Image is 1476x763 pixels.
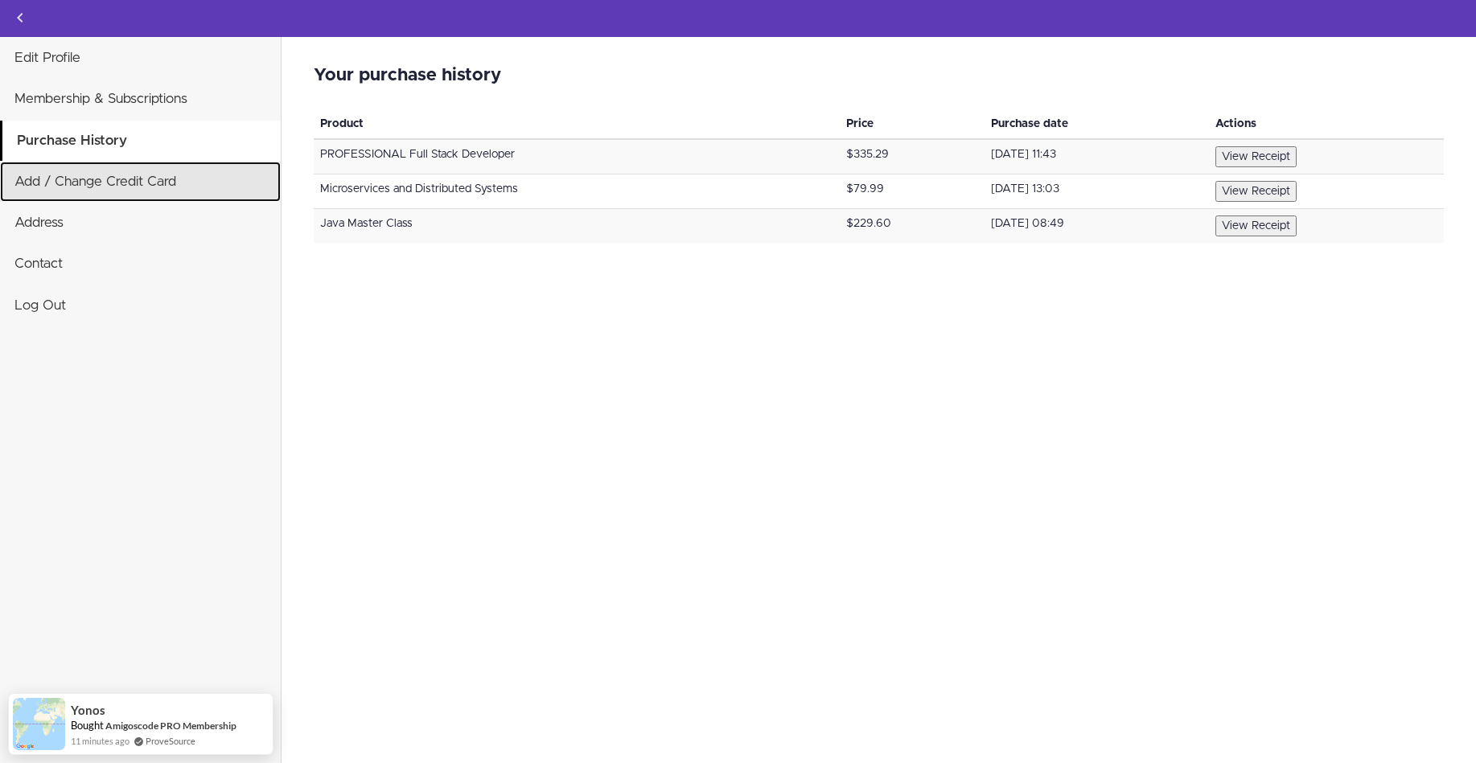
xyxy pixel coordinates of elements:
[105,719,236,732] a: Amigoscode PRO Membership
[146,734,195,748] a: ProveSource
[1215,146,1297,167] button: View Receipt
[314,209,840,244] td: Java Master Class
[985,109,1210,139] th: Purchase date
[840,209,985,244] td: $229.60
[840,109,985,139] th: Price
[314,66,1444,85] h2: Your purchase history
[13,698,65,750] img: provesource social proof notification image
[1215,181,1297,202] button: View Receipt
[71,704,105,717] span: Yonos
[2,121,281,161] a: Purchase History
[840,139,985,174] td: $335.29
[71,719,104,732] span: Bought
[71,734,130,748] span: 11 minutes ago
[985,174,1210,209] td: [DATE] 13:03
[1209,109,1444,139] th: Actions
[1215,215,1297,236] button: View Receipt
[314,139,840,174] td: PROFESSIONAL Full Stack Developer
[985,139,1210,174] td: [DATE] 11:43
[840,174,985,209] td: $79.99
[314,109,840,139] th: Product
[985,209,1210,244] td: [DATE] 08:49
[10,8,30,27] svg: Back to courses
[314,174,840,209] td: Microservices and Distributed Systems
